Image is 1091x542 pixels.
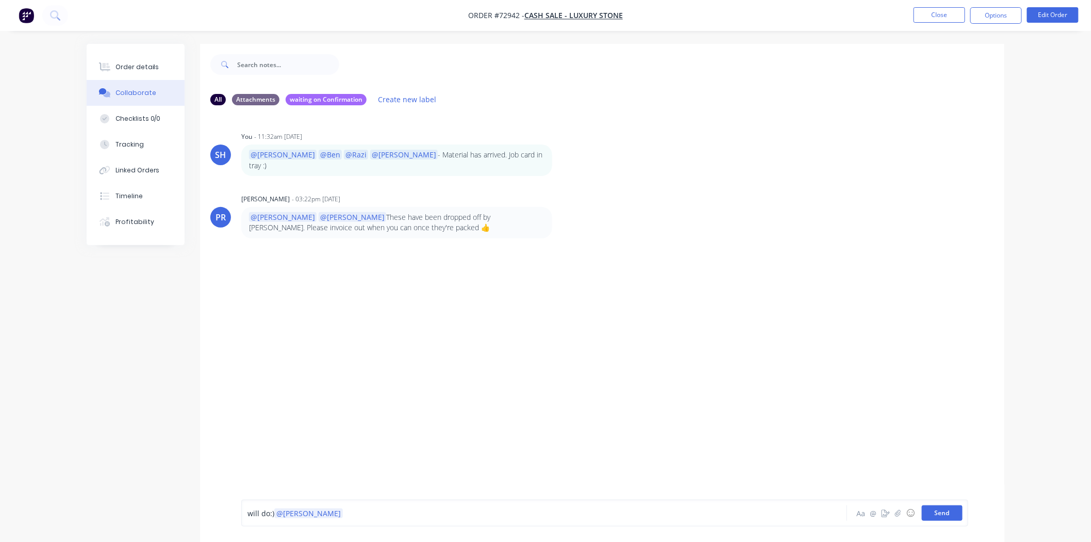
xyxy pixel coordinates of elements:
[115,217,154,227] div: Profitability
[249,212,317,222] span: @[PERSON_NAME]
[115,140,144,149] div: Tracking
[115,114,161,123] div: Checklists 0/0
[216,149,226,161] div: SH
[115,62,159,72] div: Order details
[319,150,342,160] span: @Ben
[344,150,368,160] span: @Razi
[216,211,226,224] div: PR
[370,150,438,160] span: @[PERSON_NAME]
[87,132,185,157] button: Tracking
[87,80,185,106] button: Collaborate
[115,192,143,201] div: Timeline
[867,507,880,519] button: @
[855,507,867,519] button: Aa
[286,94,367,105] div: waiting on Confirmation
[115,166,160,175] div: Linked Orders
[241,195,290,204] div: [PERSON_NAME]
[914,7,965,23] button: Close
[524,11,623,21] a: Cash Sale - Luxury Stone
[276,508,341,518] span: @[PERSON_NAME]
[1027,7,1079,23] button: Edit Order
[87,183,185,209] button: Timeline
[922,505,963,521] button: Send
[232,94,279,105] div: Attachments
[210,94,226,105] div: All
[272,508,274,518] span: )
[249,150,317,160] span: @[PERSON_NAME]
[87,209,185,235] button: Profitability
[87,157,185,183] button: Linked Orders
[970,7,1022,24] button: Options
[254,132,302,141] div: - 11:32am [DATE]
[115,88,156,98] div: Collaborate
[468,11,524,21] span: Order #72942 -
[270,508,272,518] span: :
[249,150,544,171] p: - Material has arrived. Job card in tray :)
[247,508,270,518] span: will do
[237,54,339,75] input: Search notes...
[904,507,917,519] button: ☺
[87,54,185,80] button: Order details
[319,212,386,222] span: @[PERSON_NAME]
[19,8,34,23] img: Factory
[87,106,185,132] button: Checklists 0/0
[373,92,442,106] button: Create new label
[249,212,544,233] p: These have been dropped off by [PERSON_NAME]. Please invoice out when you can once they're packed 👍
[241,132,252,141] div: You
[292,195,340,204] div: - 03:22pm [DATE]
